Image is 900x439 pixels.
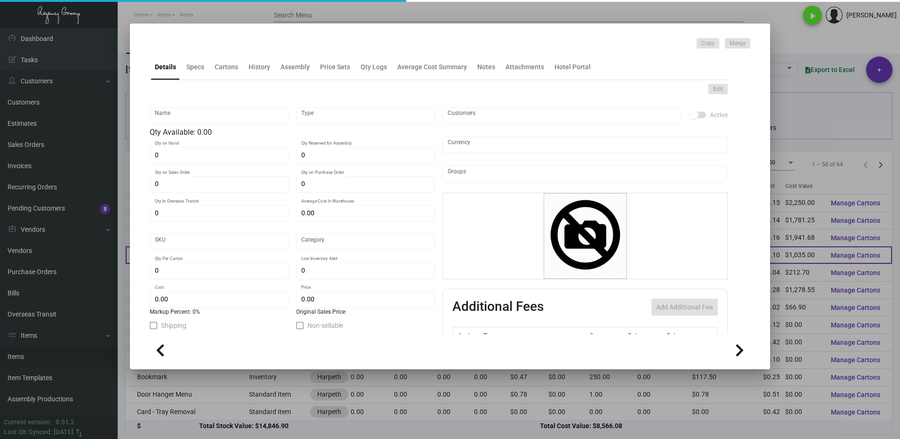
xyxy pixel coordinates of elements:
span: Merge [730,40,746,48]
div: Qty Logs [361,62,387,72]
th: Type [481,327,587,344]
button: Merge [725,38,750,49]
div: Current version: [4,417,52,427]
span: Active [710,109,728,121]
div: Assembly [281,62,310,72]
button: Edit [708,84,728,94]
span: Non-sellable [307,320,343,331]
div: Qty Available: 0.00 [150,127,435,138]
div: Price Sets [320,62,350,72]
th: Active [453,327,482,344]
input: Add new.. [448,112,677,120]
div: Notes [477,62,495,72]
th: Price type [664,327,707,344]
th: Price [626,327,664,344]
div: Last Qb Synced: [DATE] [4,427,73,437]
div: Specs [186,62,204,72]
button: Copy [697,38,719,49]
div: 0.51.2 [56,417,74,427]
h2: Additional Fees [452,299,544,316]
span: Add Additional Fee [656,303,713,311]
div: Attachments [506,62,544,72]
button: Add Additional Fee [651,299,718,316]
div: Details [155,62,176,72]
input: Add new.. [448,170,723,178]
span: Shipping [161,320,186,331]
div: History [249,62,270,72]
th: Cost [587,327,625,344]
span: Edit [713,85,723,93]
span: Copy [701,40,715,48]
div: Cartons [215,62,238,72]
div: Hotel Portal [554,62,591,72]
div: Average Cost Summary [397,62,467,72]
